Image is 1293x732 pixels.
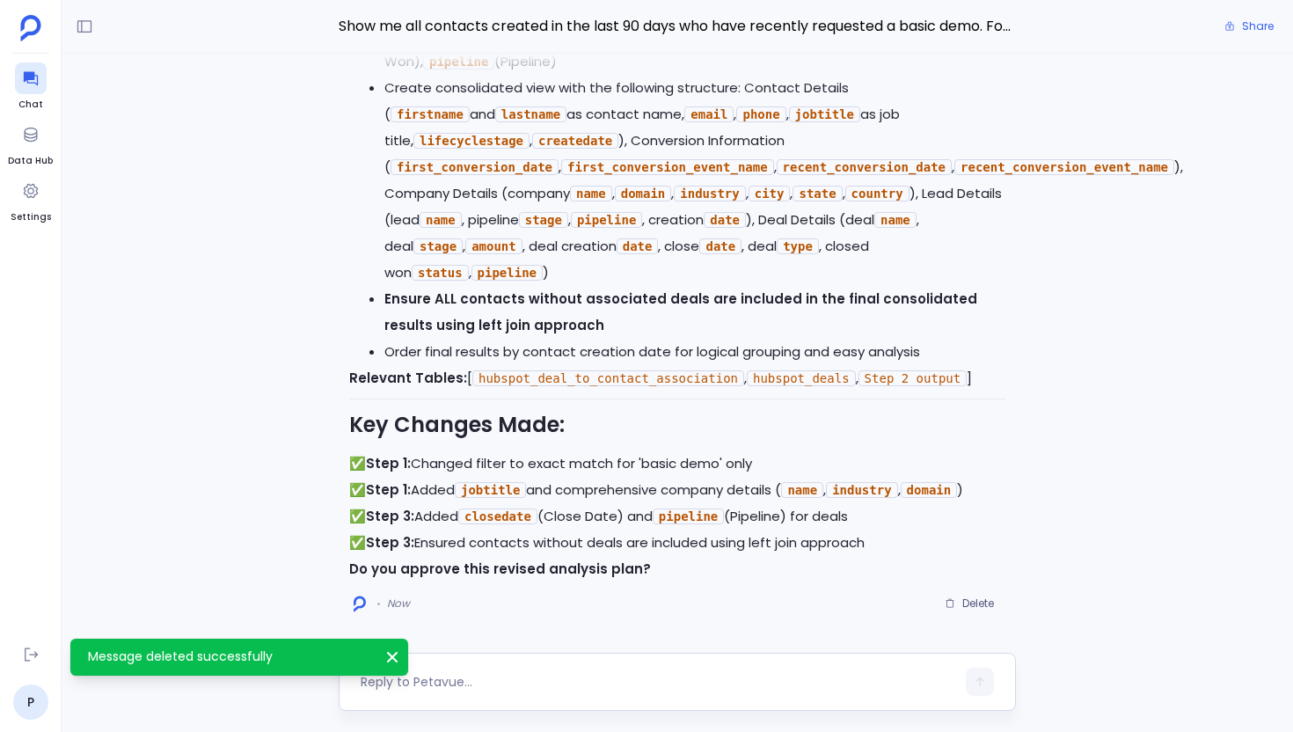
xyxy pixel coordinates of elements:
span: Now [387,597,410,611]
button: Delete [933,590,1005,617]
code: lastname [495,106,566,122]
code: Step 2 output [858,370,968,386]
a: Settings [11,175,51,224]
code: pipeline [653,509,724,524]
code: city [749,186,791,201]
code: recent_conversion_date [777,159,952,175]
code: date [617,238,659,254]
code: firstname [391,106,470,122]
span: Data Hub [8,154,53,168]
code: date [704,212,746,228]
p: Message deleted successfully [88,648,369,665]
code: domain [615,186,672,201]
button: Share [1214,14,1284,39]
code: industry [826,482,897,498]
strong: Step 3: [366,507,414,525]
img: logo [354,596,366,612]
code: country [845,186,909,201]
code: stage [519,212,568,228]
a: P [13,684,48,720]
span: Settings [11,210,51,224]
code: first_conversion_date [391,159,559,175]
code: jobtitle [789,106,860,122]
a: Data Hub [8,119,53,168]
code: lifecyclestage [413,133,530,149]
code: hubspot_deals [747,370,856,386]
code: name [874,212,917,228]
code: createdate [532,133,618,149]
h2: Key Changes Made: [349,410,1005,440]
strong: Do you approve this revised analysis plan? [349,560,651,578]
a: Chat [15,62,47,112]
code: recent_conversion_event_name [954,159,1174,175]
span: Show me all contacts created in the last 90 days who have recently requested a basic demo. For ea... [339,15,1016,38]
code: type [777,238,819,254]
code: closedate [458,509,537,524]
code: domain [901,482,958,498]
span: Delete [962,597,994,611]
img: petavue logo [20,15,41,41]
strong: Relevant Tables: [349,369,467,387]
code: name [781,482,823,498]
code: amount [465,238,522,254]
code: first_conversion_event_name [561,159,774,175]
code: email [684,106,734,122]
strong: Step 1: [366,454,411,472]
strong: Step 3: [366,533,414,552]
p: ✅ Changed filter to exact match for 'basic demo' only ✅ Added and comprehensive company details (... [349,450,1005,556]
code: jobtitle [455,482,526,498]
span: Chat [15,98,47,112]
span: Share [1242,19,1274,33]
div: Message deleted successfully [70,639,408,676]
strong: Ensure ALL contacts without associated deals are included in the final consolidated results using... [384,289,977,334]
code: phone [736,106,785,122]
code: date [699,238,741,254]
li: Create consolidated view with the following structure: Contact Details ( and as contact name, , ,... [384,75,1005,286]
li: Order final results by contact creation date for logical grouping and easy analysis [384,339,1005,365]
strong: Step 1: [366,480,411,499]
code: stage [413,238,463,254]
code: name [420,212,462,228]
code: hubspot_deal_to_contact_association [472,370,744,386]
code: state [793,186,842,201]
code: status [412,265,469,281]
code: pipeline [571,212,642,228]
p: [ , , ] [349,365,1005,392]
code: industry [674,186,745,201]
code: name [570,186,612,201]
code: pipeline [471,265,543,281]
